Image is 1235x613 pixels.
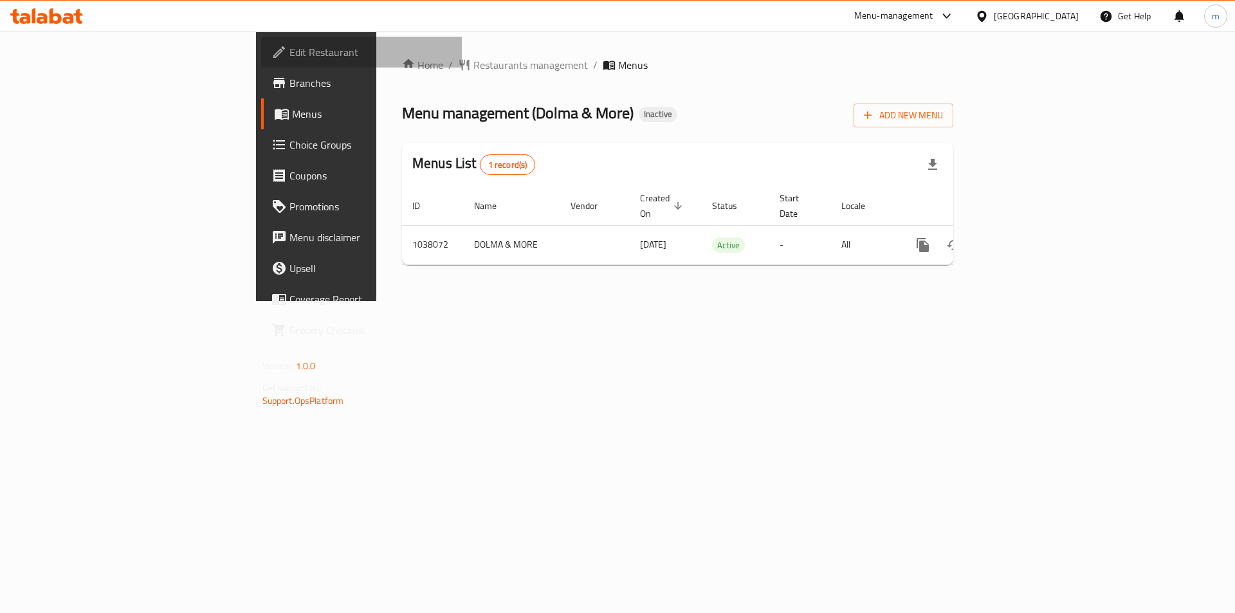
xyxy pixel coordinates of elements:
[261,98,462,129] a: Menus
[261,222,462,253] a: Menu disclaimer
[769,225,831,264] td: -
[261,315,462,345] a: Grocery Checklist
[289,291,452,307] span: Coverage Report
[712,198,754,214] span: Status
[618,57,648,73] span: Menus
[854,8,933,24] div: Menu-management
[261,284,462,315] a: Coverage Report
[571,198,614,214] span: Vendor
[994,9,1079,23] div: [GEOGRAPHIC_DATA]
[402,57,953,73] nav: breadcrumb
[639,107,677,122] div: Inactive
[917,149,948,180] div: Export file
[780,190,816,221] span: Start Date
[640,190,686,221] span: Created On
[593,57,598,73] li: /
[412,154,535,175] h2: Menus List
[841,198,882,214] span: Locale
[262,380,322,396] span: Get support on:
[474,198,513,214] span: Name
[289,261,452,276] span: Upsell
[640,236,666,253] span: [DATE]
[402,187,1041,265] table: enhanced table
[261,191,462,222] a: Promotions
[261,253,462,284] a: Upsell
[261,129,462,160] a: Choice Groups
[402,98,634,127] span: Menu management ( Dolma & More )
[473,57,588,73] span: Restaurants management
[289,230,452,245] span: Menu disclaimer
[864,107,943,124] span: Add New Menu
[261,37,462,68] a: Edit Restaurant
[289,322,452,338] span: Grocery Checklist
[712,237,745,253] div: Active
[1212,9,1220,23] span: m
[262,358,294,374] span: Version:
[262,392,344,409] a: Support.OpsPlatform
[296,358,316,374] span: 1.0.0
[712,238,745,253] span: Active
[458,57,588,73] a: Restaurants management
[289,75,452,91] span: Branches
[639,109,677,120] span: Inactive
[831,225,897,264] td: All
[908,230,938,261] button: more
[412,198,437,214] span: ID
[292,106,452,122] span: Menus
[289,168,452,183] span: Coupons
[480,154,536,175] div: Total records count
[897,187,1041,226] th: Actions
[289,137,452,152] span: Choice Groups
[261,68,462,98] a: Branches
[261,160,462,191] a: Coupons
[854,104,953,127] button: Add New Menu
[464,225,560,264] td: DOLMA & MORE
[289,44,452,60] span: Edit Restaurant
[480,159,535,171] span: 1 record(s)
[289,199,452,214] span: Promotions
[938,230,969,261] button: Change Status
